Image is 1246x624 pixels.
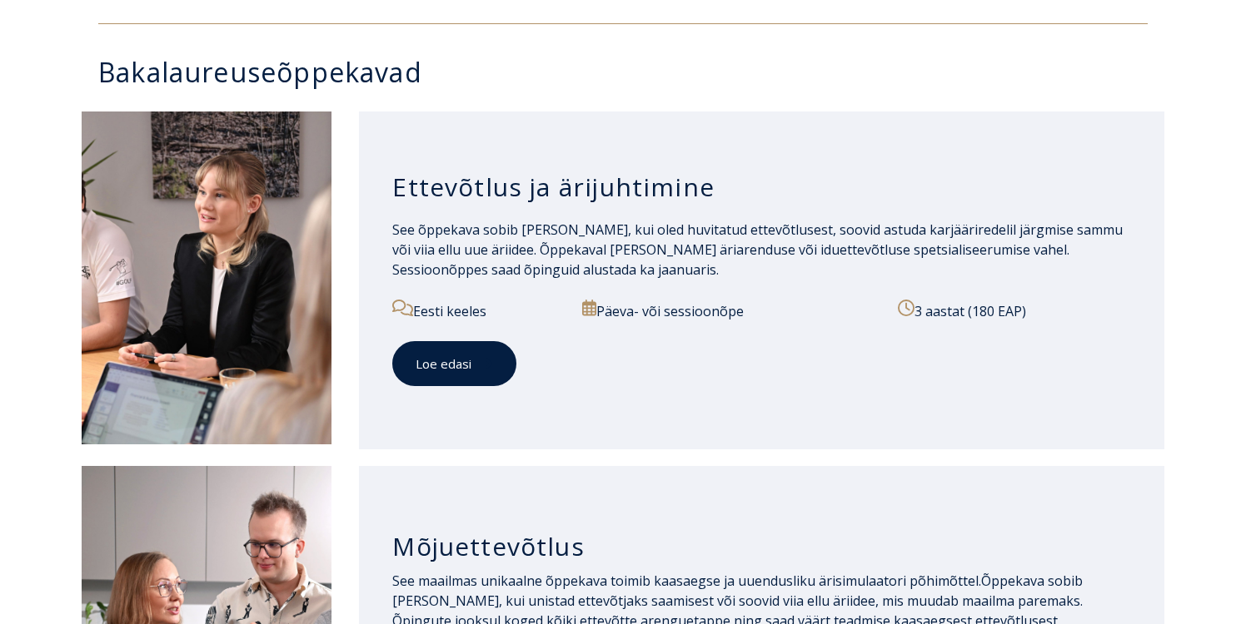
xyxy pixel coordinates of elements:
p: 3 aastat (180 EAP) [898,300,1131,321]
h3: Mõjuettevõtlus [392,531,1131,562]
h3: Bakalaureuseõppekavad [98,57,1164,87]
span: See õppekava sobib [PERSON_NAME], kui oled huvitatud ettevõtlusest, soovid astuda karjääriredelil... [392,220,1123,279]
img: Ettevõtlus ja ärijuhtimine [82,111,331,444]
p: Eesti keeles [392,300,563,321]
a: Loe edasi [392,341,516,387]
span: See maailmas unikaalne õppekava toimib kaasaegse ja uuendusliku ärisimulaatori põhimõttel. [392,572,981,590]
p: Päeva- või sessioonõpe [582,300,879,321]
h3: Ettevõtlus ja ärijuhtimine [392,171,1131,203]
